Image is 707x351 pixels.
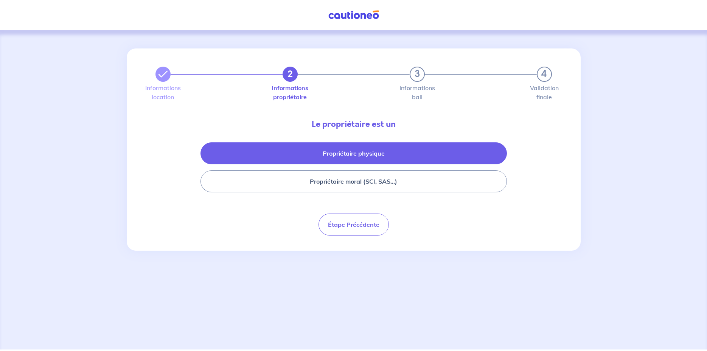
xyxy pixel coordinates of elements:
button: Propriétaire physique [200,142,507,164]
img: Cautioneo [325,10,382,20]
button: Propriétaire moral (SCI, SAS...) [200,170,507,192]
label: Validation finale [537,85,552,100]
button: 2 [283,67,298,82]
button: Étape Précédente [319,214,389,236]
label: Informations location [155,85,171,100]
p: Le propriétaire est un [149,118,558,130]
label: Informations bail [410,85,425,100]
label: Informations propriétaire [283,85,298,100]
